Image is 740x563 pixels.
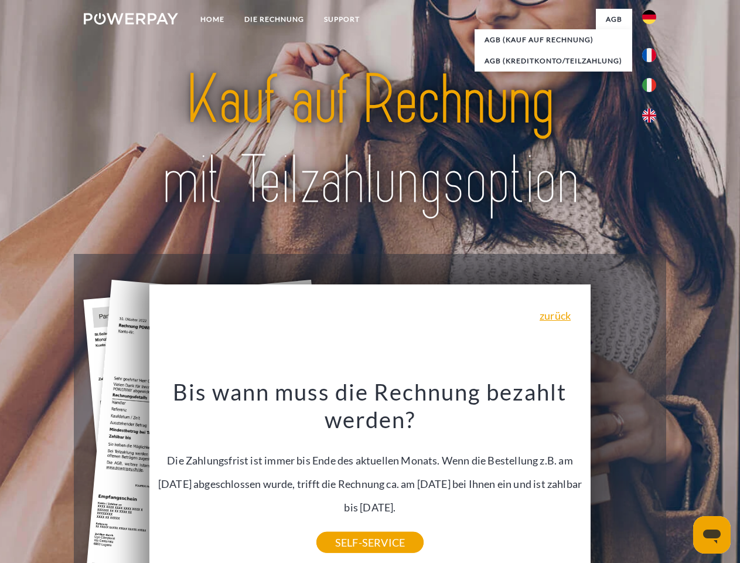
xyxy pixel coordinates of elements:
[540,310,571,321] a: zurück
[156,378,584,434] h3: Bis wann muss die Rechnung bezahlt werden?
[642,78,656,92] img: it
[475,50,632,72] a: AGB (Kreditkonto/Teilzahlung)
[642,10,656,24] img: de
[316,532,424,553] a: SELF-SERVICE
[596,9,632,30] a: agb
[475,29,632,50] a: AGB (Kauf auf Rechnung)
[112,56,628,225] img: title-powerpay_de.svg
[234,9,314,30] a: DIE RECHNUNG
[84,13,178,25] img: logo-powerpay-white.svg
[642,48,656,62] img: fr
[642,108,656,123] img: en
[314,9,370,30] a: SUPPORT
[156,378,584,542] div: Die Zahlungsfrist ist immer bis Ende des aktuellen Monats. Wenn die Bestellung z.B. am [DATE] abg...
[190,9,234,30] a: Home
[693,516,731,554] iframe: Schaltfläche zum Öffnen des Messaging-Fensters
